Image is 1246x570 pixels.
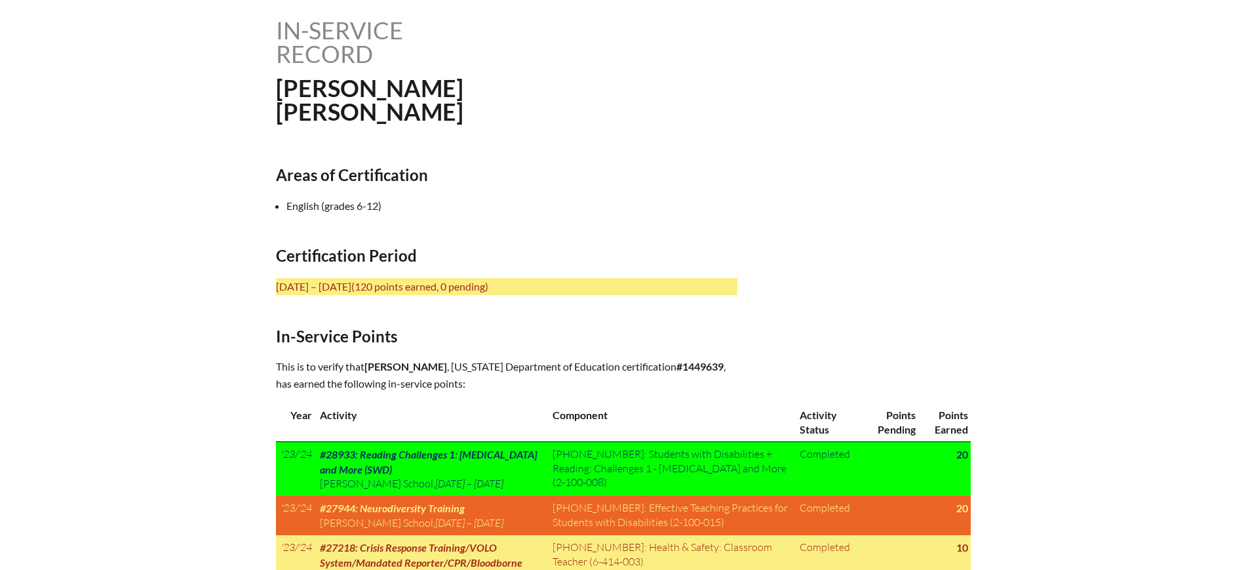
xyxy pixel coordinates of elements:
[547,496,794,535] td: [PHONE_NUMBER]: Effective Teaching Practices for Students with Disabilities (2-100-015)
[351,280,488,293] span: (120 points earned, 0 pending)
[862,403,918,441] th: Points Pending
[315,496,548,535] td: ,
[276,327,737,346] h2: In-Service Points
[286,197,748,214] li: English (grades 6-12)
[276,76,707,123] h1: [PERSON_NAME] [PERSON_NAME]
[956,541,968,554] strong: 10
[918,403,970,441] th: Points Earned
[320,516,433,529] span: [PERSON_NAME] School
[547,442,794,497] td: [PHONE_NUMBER]: Students with Disabilities + Reading: Challenges 1 - [MEDICAL_DATA] and More (2-1...
[320,448,537,475] span: #28933: Reading Challenges 1: [MEDICAL_DATA] and More (SWD)
[794,442,862,497] td: Completed
[320,477,433,490] span: [PERSON_NAME] School
[794,403,862,441] th: Activity Status
[276,165,737,184] h2: Areas of Certification
[276,496,315,535] td: '23/'24
[956,448,968,460] strong: 20
[435,516,503,529] span: [DATE] – [DATE]
[364,360,447,373] span: [PERSON_NAME]
[315,442,548,497] td: ,
[276,358,737,392] p: This is to verify that , [US_STATE] Department of Education certification , has earned the follow...
[547,403,794,441] th: Component
[315,403,548,441] th: Activity
[956,502,968,514] strong: 20
[435,477,503,490] span: [DATE] – [DATE]
[794,496,862,535] td: Completed
[276,403,315,441] th: Year
[320,502,465,514] span: #27944: Neurodiversity Training
[676,360,724,373] b: #1449639
[276,442,315,497] td: '23/'24
[276,18,540,66] h1: In-service record
[276,278,737,295] p: [DATE] – [DATE]
[276,246,737,265] h2: Certification Period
